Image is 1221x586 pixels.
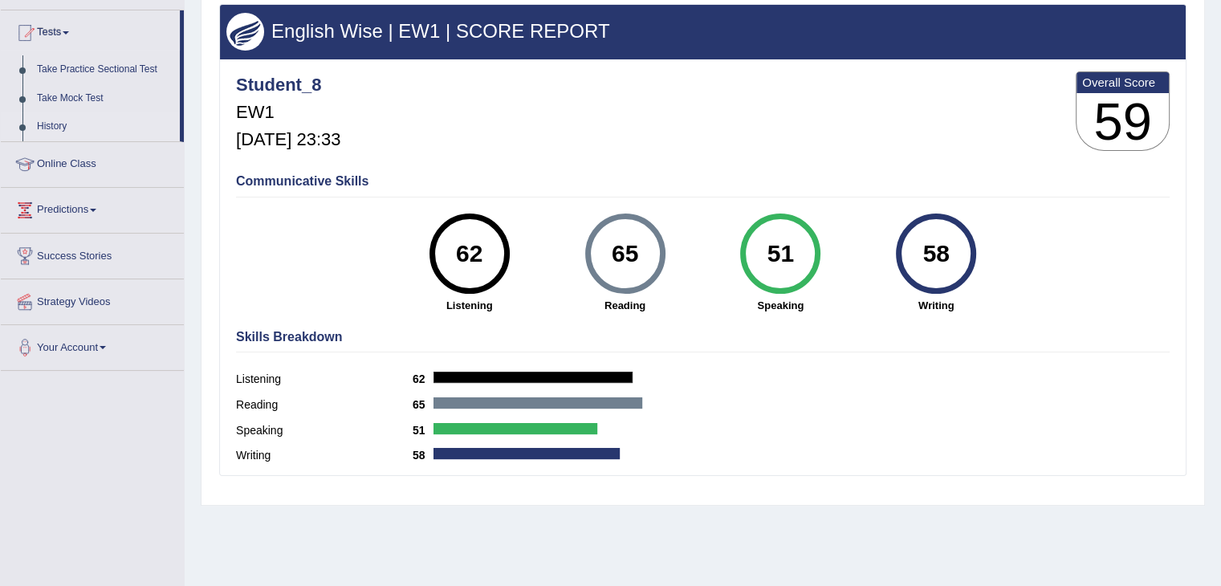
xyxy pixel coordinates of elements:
[30,112,180,141] a: History
[596,220,654,287] div: 65
[226,21,1179,42] h3: English Wise | EW1 | SCORE REPORT
[236,447,413,464] label: Writing
[236,422,413,439] label: Speaking
[1,188,184,228] a: Predictions
[1082,75,1163,89] b: Overall Score
[236,330,1170,344] h4: Skills Breakdown
[236,130,340,149] h5: [DATE] 23:33
[1,10,180,51] a: Tests
[413,372,433,385] b: 62
[236,397,413,413] label: Reading
[236,371,413,388] label: Listening
[30,55,180,84] a: Take Practice Sectional Test
[236,174,1170,189] h4: Communicative Skills
[710,298,850,313] strong: Speaking
[413,424,433,437] b: 51
[413,398,433,411] b: 65
[907,220,966,287] div: 58
[866,298,1006,313] strong: Writing
[413,449,433,462] b: 58
[236,75,340,95] h4: Student_8
[236,103,340,122] h5: EW1
[751,220,810,287] div: 51
[30,84,180,113] a: Take Mock Test
[1,325,184,365] a: Your Account
[440,220,499,287] div: 62
[1,279,184,319] a: Strategy Videos
[1,142,184,182] a: Online Class
[1077,93,1169,151] h3: 59
[556,298,695,313] strong: Reading
[226,13,264,51] img: wings.png
[1,234,184,274] a: Success Stories
[400,298,539,313] strong: Listening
